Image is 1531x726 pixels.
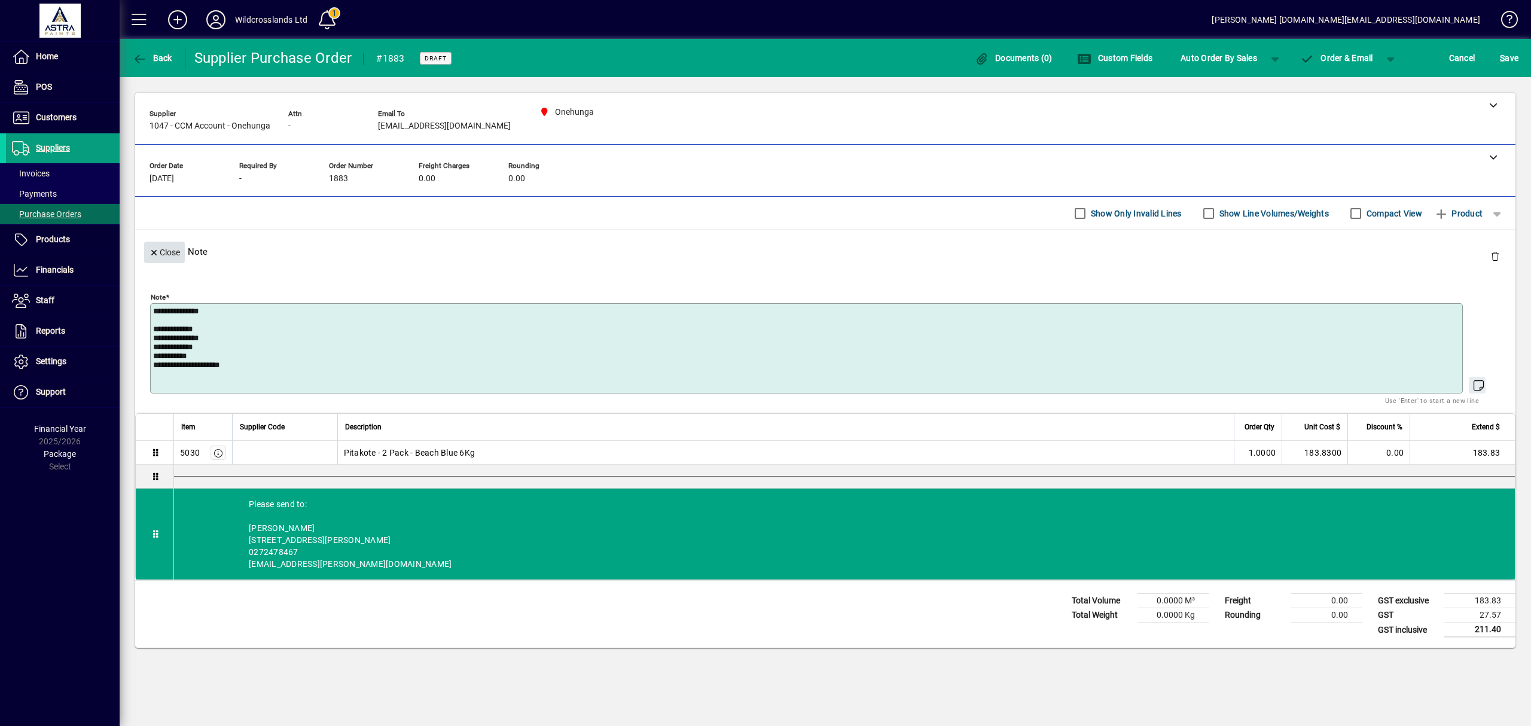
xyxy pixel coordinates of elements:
[378,121,511,131] span: [EMAIL_ADDRESS][DOMAIN_NAME]
[1410,441,1515,465] td: 183.83
[34,424,86,434] span: Financial Year
[6,225,120,255] a: Products
[149,243,180,263] span: Close
[1428,203,1489,224] button: Product
[1500,48,1518,68] span: ave
[288,121,291,131] span: -
[6,316,120,346] a: Reports
[1175,47,1263,69] button: Auto Order By Sales
[1444,623,1515,637] td: 211.40
[1212,10,1480,29] div: [PERSON_NAME] [DOMAIN_NAME][EMAIL_ADDRESS][DOMAIN_NAME]
[6,377,120,407] a: Support
[1372,623,1444,637] td: GST inclusive
[975,53,1053,63] span: Documents (0)
[1364,208,1422,219] label: Compact View
[36,295,54,305] span: Staff
[1497,47,1521,69] button: Save
[345,420,382,434] span: Description
[150,121,270,131] span: 1047 - CCM Account - Onehunga
[150,174,174,184] span: [DATE]
[6,163,120,184] a: Invoices
[12,189,57,199] span: Payments
[508,174,525,184] span: 0.00
[6,204,120,224] a: Purchase Orders
[1444,594,1515,608] td: 183.83
[36,234,70,244] span: Products
[144,242,185,263] button: Close
[1219,594,1291,608] td: Freight
[1304,420,1340,434] span: Unit Cost $
[1294,47,1379,69] button: Order & Email
[36,112,77,122] span: Customers
[1282,441,1347,465] td: 183.8300
[1372,594,1444,608] td: GST exclusive
[1347,441,1410,465] td: 0.00
[6,255,120,285] a: Financials
[1219,608,1291,623] td: Rounding
[44,449,76,459] span: Package
[425,54,447,62] span: Draft
[1492,2,1516,41] a: Knowledge Base
[132,53,172,63] span: Back
[6,347,120,377] a: Settings
[194,48,352,68] div: Supplier Purchase Order
[181,420,196,434] span: Item
[1077,53,1152,63] span: Custom Fields
[235,10,307,29] div: Wildcrosslands Ltd
[1472,420,1500,434] span: Extend $
[141,246,188,257] app-page-header-button: Close
[129,47,175,69] button: Back
[36,265,74,274] span: Financials
[239,174,242,184] span: -
[1449,48,1475,68] span: Cancel
[1217,208,1329,219] label: Show Line Volumes/Weights
[36,387,66,396] span: Support
[151,293,166,301] mat-label: Note
[174,489,1515,579] div: Please send to: [PERSON_NAME] [STREET_ADDRESS][PERSON_NAME] 0272478467 [EMAIL_ADDRESS][PERSON_NAM...
[1291,594,1362,608] td: 0.00
[180,447,200,459] div: 5030
[1066,608,1137,623] td: Total Weight
[1481,251,1509,261] app-page-header-button: Delete
[6,103,120,133] a: Customers
[135,230,1515,273] div: Note
[158,9,197,30] button: Add
[36,51,58,61] span: Home
[1245,420,1274,434] span: Order Qty
[419,174,435,184] span: 0.00
[1074,47,1155,69] button: Custom Fields
[6,286,120,316] a: Staff
[12,169,50,178] span: Invoices
[1300,53,1373,63] span: Order & Email
[376,49,404,68] div: #1883
[1367,420,1402,434] span: Discount %
[1137,594,1209,608] td: 0.0000 M³
[197,9,235,30] button: Profile
[36,326,65,335] span: Reports
[6,42,120,72] a: Home
[972,47,1056,69] button: Documents (0)
[1181,48,1257,68] span: Auto Order By Sales
[1088,208,1182,219] label: Show Only Invalid Lines
[1385,393,1479,407] mat-hint: Use 'Enter' to start a new line
[1372,608,1444,623] td: GST
[1434,204,1483,223] span: Product
[240,420,285,434] span: Supplier Code
[1500,53,1505,63] span: S
[329,174,348,184] span: 1883
[36,82,52,91] span: POS
[12,209,81,219] span: Purchase Orders
[1444,608,1515,623] td: 27.57
[6,184,120,204] a: Payments
[1291,608,1362,623] td: 0.00
[36,356,66,366] span: Settings
[120,47,185,69] app-page-header-button: Back
[1234,441,1282,465] td: 1.0000
[1066,594,1137,608] td: Total Volume
[1137,608,1209,623] td: 0.0000 Kg
[1446,47,1478,69] button: Cancel
[6,72,120,102] a: POS
[1481,242,1509,270] button: Delete
[344,447,475,459] span: Pitakote - 2 Pack - Beach Blue 6Kg
[36,143,70,152] span: Suppliers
